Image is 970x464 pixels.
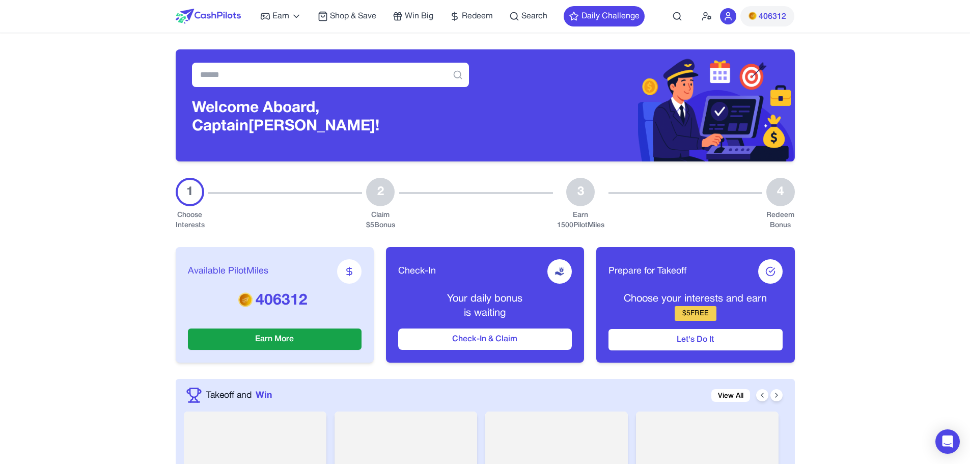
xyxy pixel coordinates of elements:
[509,10,547,22] a: Search
[608,292,782,306] p: Choose your interests and earn
[206,389,272,402] a: Takeoff andWin
[608,329,782,350] button: Let's Do It
[176,9,241,24] img: CashPilots Logo
[405,10,433,22] span: Win Big
[188,329,362,350] button: Earn More
[766,178,795,206] div: 4
[557,210,604,231] div: Earn 1500 PilotMiles
[256,389,272,402] span: Win
[564,6,645,26] button: Daily Challenge
[398,329,572,350] button: Check-In & Claim
[749,12,757,20] img: PMs
[398,292,572,306] p: Your daily bonus
[555,266,565,277] img: receive-dollar
[935,429,960,454] div: Open Intercom Messenger
[260,10,301,22] a: Earn
[238,292,253,307] img: PMs
[393,10,433,22] a: Win Big
[188,264,268,279] span: Available PilotMiles
[272,10,289,22] span: Earn
[206,389,252,402] span: Takeoff and
[398,264,436,279] span: Check-In
[711,389,750,402] a: View All
[566,178,595,206] div: 3
[462,10,493,22] span: Redeem
[608,264,686,279] span: Prepare for Takeoff
[366,178,395,206] div: 2
[485,49,795,161] img: Header decoration
[192,99,469,136] h3: Welcome Aboard, Captain [PERSON_NAME]!
[366,210,395,231] div: Claim $ 5 Bonus
[759,11,786,23] span: 406312
[450,10,493,22] a: Redeem
[766,210,795,231] div: Redeem Bonus
[740,6,794,26] button: PMs406312
[318,10,376,22] a: Shop & Save
[464,309,506,318] span: is waiting
[176,210,204,231] div: Choose Interests
[188,292,362,310] p: 406312
[521,10,547,22] span: Search
[330,10,376,22] span: Shop & Save
[675,306,716,321] div: $ 5 FREE
[176,178,204,206] div: 1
